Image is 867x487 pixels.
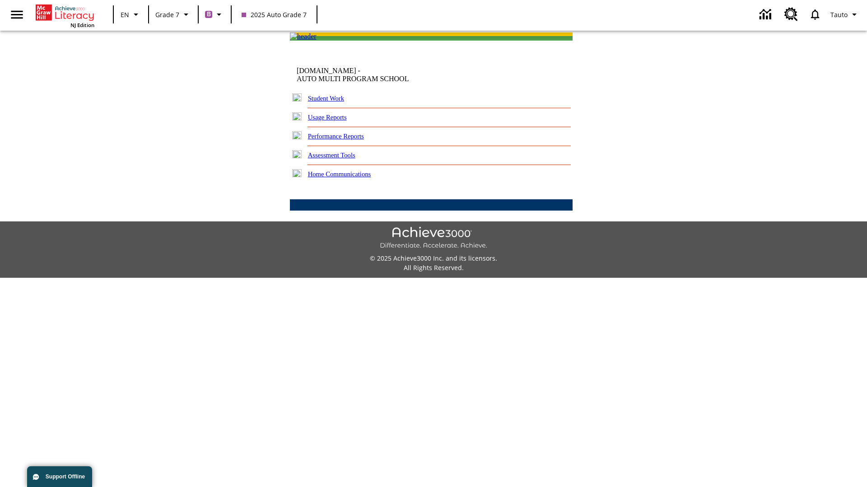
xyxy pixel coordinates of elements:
button: Profile/Settings [827,6,863,23]
button: Grade: Grade 7, Select a grade [152,6,195,23]
span: B [207,9,211,20]
a: Performance Reports [308,133,364,140]
span: Support Offline [46,473,85,480]
nobr: AUTO MULTI PROGRAM SCHOOL [297,75,409,83]
button: Support Offline [27,466,92,487]
span: NJ Edition [70,22,94,28]
span: Grade 7 [155,10,179,19]
a: Student Work [308,95,344,102]
a: Notifications [803,3,827,26]
img: plus.gif [292,131,302,139]
button: Boost Class color is purple. Change class color [201,6,228,23]
a: Data Center [754,2,779,27]
a: Home Communications [308,170,371,178]
a: Resource Center, Will open in new tab [779,2,803,27]
img: plus.gif [292,169,302,177]
img: plus.gif [292,93,302,101]
td: [DOMAIN_NAME] - [297,67,463,83]
button: Open side menu [4,1,30,28]
button: Language: EN, Select a language [117,6,145,23]
img: plus.gif [292,150,302,158]
span: 2025 Auto Grade 7 [242,10,307,19]
a: Usage Reports [308,114,347,121]
a: Assessment Tools [308,152,355,159]
span: EN [121,10,129,19]
img: plus.gif [292,112,302,120]
div: Home [36,3,94,28]
span: Tauto [830,10,848,19]
img: Achieve3000 Differentiate Accelerate Achieve [380,227,487,250]
img: header [290,32,317,41]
